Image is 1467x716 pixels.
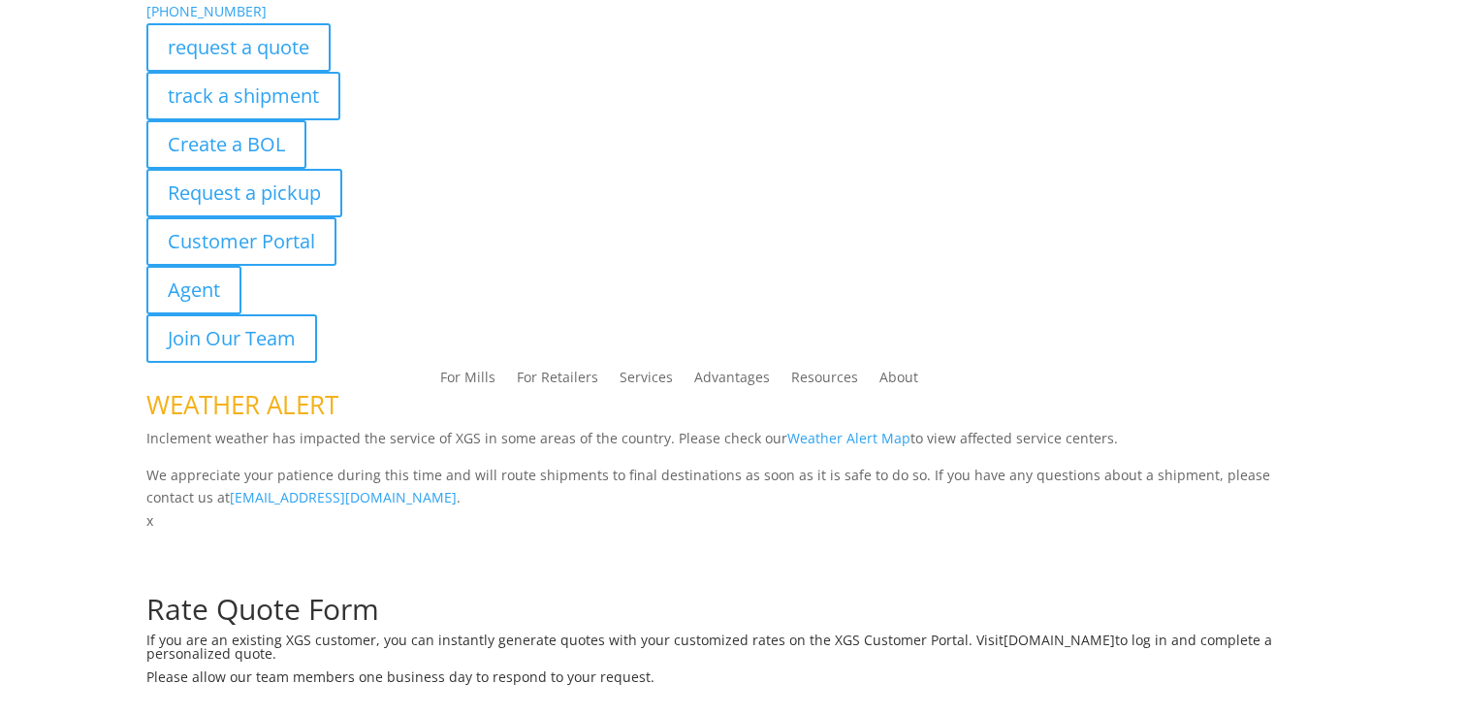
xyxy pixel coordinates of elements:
a: Customer Portal [146,217,336,266]
a: Agent [146,266,241,314]
h1: Request a Quote [146,533,1320,571]
a: For Mills [440,371,495,392]
a: track a shipment [146,72,340,120]
h1: Rate Quote Form [146,595,1320,634]
a: Services [620,371,673,392]
span: WEATHER ALERT [146,387,338,422]
p: We appreciate your patience during this time and will route shipments to final destinations as so... [146,464,1320,510]
a: [PHONE_NUMBER] [146,2,267,20]
span: to log in and complete a personalized quote. [146,631,1272,663]
a: Advantages [694,371,770,392]
a: request a quote [146,23,331,72]
a: [EMAIL_ADDRESS][DOMAIN_NAME] [230,488,457,506]
span: If you are an existing XGS customer, you can instantly generate quotes with your customized rates... [146,631,1004,649]
a: For Retailers [517,371,598,392]
p: Inclement weather has impacted the service of XGS in some areas of the country. Please check our ... [146,427,1320,464]
h6: Please allow our team members one business day to respond to your request. [146,670,1320,694]
a: [DOMAIN_NAME] [1004,631,1115,649]
a: Resources [791,371,858,392]
a: Join Our Team [146,314,317,363]
a: Create a BOL [146,120,306,169]
a: About [879,371,918,392]
a: Request a pickup [146,169,342,217]
p: Complete the form below for a customized quote based on your shipping needs. [146,571,1320,595]
p: x [146,509,1320,533]
a: Weather Alert Map [787,429,910,447]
